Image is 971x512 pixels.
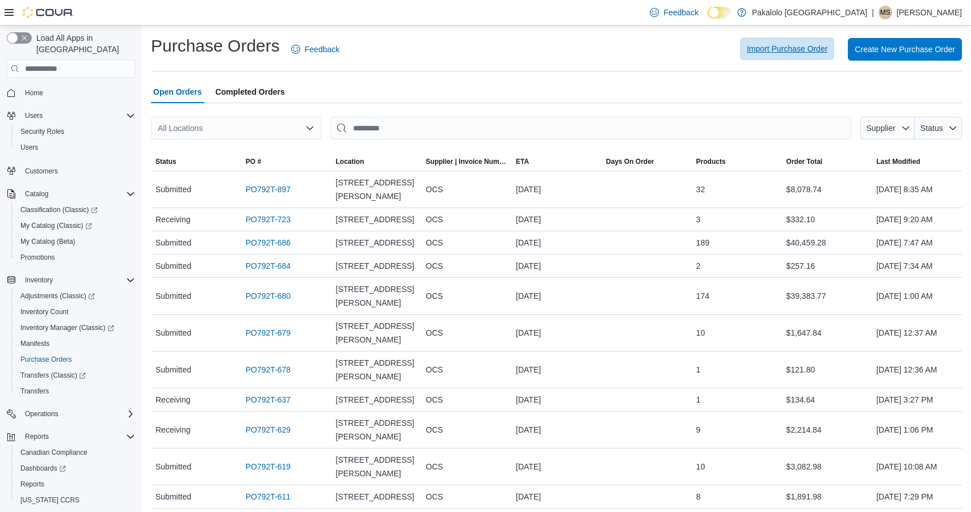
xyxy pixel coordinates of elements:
[740,37,834,60] button: Import Purchase Order
[20,237,75,246] span: My Catalog (Beta)
[336,356,417,383] span: [STREET_ADDRESS][PERSON_NAME]
[872,153,962,171] button: Last Modified
[897,6,962,19] p: [PERSON_NAME]
[872,285,962,307] div: [DATE] 1:00 AM
[16,141,43,154] a: Users
[20,127,64,136] span: Security Roles
[20,448,87,457] span: Canadian Compliance
[305,44,339,55] span: Feedback
[25,409,58,418] span: Operations
[16,289,135,303] span: Adjustments (Classic)
[860,117,915,139] button: Supplier
[696,423,701,437] span: 9
[11,249,140,265] button: Promotions
[2,272,140,288] button: Inventory
[11,383,140,399] button: Transfers
[11,460,140,476] a: Dashboards
[16,289,99,303] a: Adjustments (Classic)
[511,255,602,277] div: [DATE]
[20,86,135,100] span: Home
[20,480,44,489] span: Reports
[876,157,920,166] span: Last Modified
[511,285,602,307] div: [DATE]
[155,289,191,303] span: Submitted
[155,259,191,273] span: Submitted
[16,353,135,366] span: Purchase Orders
[872,418,962,441] div: [DATE] 1:06 PM
[2,162,140,179] button: Customers
[16,235,135,248] span: My Catalog (Beta)
[20,407,63,421] button: Operations
[692,153,782,171] button: Products
[855,44,955,55] span: Create New Purchase Order
[11,202,140,218] a: Classification (Classic)
[25,167,58,176] span: Customers
[20,339,49,348] span: Manifests
[752,6,867,19] p: Pakalolo [GEOGRAPHIC_DATA]
[872,485,962,508] div: [DATE] 7:29 PM
[421,255,511,277] div: OCS
[16,203,135,217] span: Classification (Classic)
[511,178,602,201] div: [DATE]
[11,218,140,234] a: My Catalog (Classic)
[11,288,140,304] a: Adjustments (Classic)
[216,81,285,103] span: Completed Orders
[781,285,872,307] div: $39,383.77
[16,125,69,138] a: Security Roles
[16,446,92,459] a: Canadian Compliance
[511,208,602,231] div: [DATE]
[511,358,602,381] div: [DATE]
[16,305,73,319] a: Inventory Count
[20,253,55,262] span: Promotions
[872,178,962,201] div: [DATE] 8:35 AM
[781,208,872,231] div: $332.10
[781,455,872,478] div: $3,082.98
[511,388,602,411] div: [DATE]
[11,234,140,249] button: My Catalog (Beta)
[696,460,705,473] span: 10
[155,393,190,407] span: Receiving
[336,416,417,443] span: [STREET_ADDRESS][PERSON_NAME]
[23,7,74,18] img: Cova
[421,231,511,254] div: OCS
[11,476,140,492] button: Reports
[2,108,140,124] button: Users
[155,423,190,437] span: Receiving
[305,124,314,133] button: Open list of options
[878,6,892,19] div: Michael Saikaley
[246,460,291,473] a: PO792T-619
[516,157,529,166] span: ETA
[11,445,140,460] button: Canadian Compliance
[663,7,698,18] span: Feedback
[246,326,291,340] a: PO792T-679
[155,157,176,166] span: Status
[696,183,705,196] span: 32
[16,321,135,335] span: Inventory Manager (Classic)
[920,124,943,133] span: Status
[20,430,53,443] button: Reports
[696,236,709,249] span: 189
[872,255,962,277] div: [DATE] 7:34 AM
[421,285,511,307] div: OCS
[781,358,872,381] div: $121.80
[246,363,291,376] a: PO792T-678
[848,38,962,61] button: Create New Purchase Order
[421,388,511,411] div: OCS
[246,423,291,437] a: PO792T-629
[511,321,602,344] div: [DATE]
[20,164,62,178] a: Customers
[246,289,291,303] a: PO792T-680
[336,453,417,480] span: [STREET_ADDRESS][PERSON_NAME]
[16,219,135,232] span: My Catalog (Classic)
[426,157,507,166] span: Supplier | Invoice Number
[781,178,872,201] div: $8,078.74
[915,117,962,139] button: Status
[20,430,135,443] span: Reports
[2,84,140,101] button: Home
[2,406,140,422] button: Operations
[16,251,135,264] span: Promotions
[421,208,511,231] div: OCS
[20,323,114,332] span: Inventory Manager (Classic)
[155,363,191,376] span: Submitted
[708,7,732,19] input: Dark Mode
